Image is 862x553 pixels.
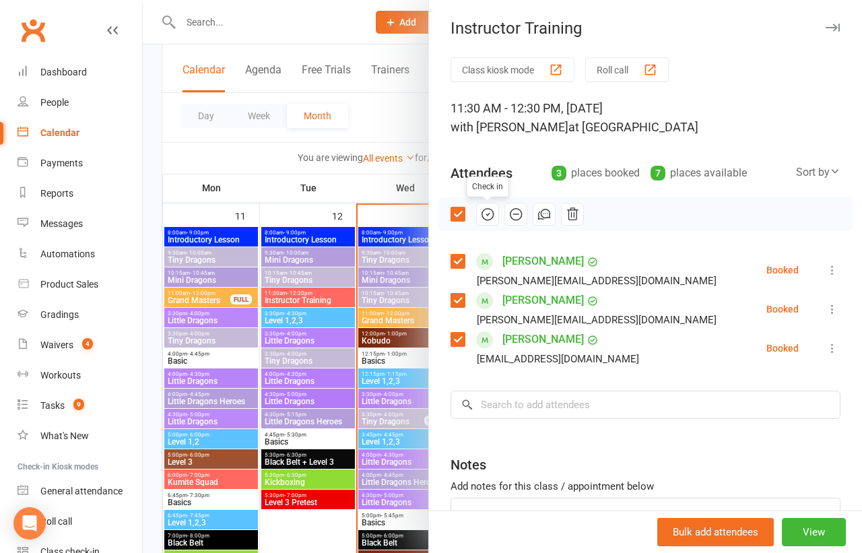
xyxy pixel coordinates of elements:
[651,164,747,183] div: places available
[18,476,142,507] a: General attendance kiosk mode
[477,272,717,290] div: [PERSON_NAME][EMAIL_ADDRESS][DOMAIN_NAME]
[18,507,142,537] a: Roll call
[502,290,584,311] a: [PERSON_NAME]
[766,265,799,275] div: Booked
[18,360,142,391] a: Workouts
[18,269,142,300] a: Product Sales
[40,127,79,138] div: Calendar
[651,166,665,181] div: 7
[40,370,81,381] div: Workouts
[18,209,142,239] a: Messages
[451,99,840,137] div: 11:30 AM - 12:30 PM, [DATE]
[502,329,584,350] a: [PERSON_NAME]
[40,97,69,108] div: People
[451,455,486,474] div: Notes
[18,118,142,148] a: Calendar
[18,88,142,118] a: People
[40,279,98,290] div: Product Sales
[40,516,72,527] div: Roll call
[766,344,799,353] div: Booked
[40,218,83,229] div: Messages
[18,300,142,330] a: Gradings
[18,391,142,421] a: Tasks 9
[552,164,640,183] div: places booked
[40,339,73,350] div: Waivers
[429,19,862,38] div: Instructor Training
[451,478,840,494] div: Add notes for this class / appointment below
[18,239,142,269] a: Automations
[466,176,509,197] div: Check in
[502,251,584,272] a: [PERSON_NAME]
[40,249,95,259] div: Automations
[40,400,65,411] div: Tasks
[568,120,698,134] span: at [GEOGRAPHIC_DATA]
[451,57,574,82] button: Class kiosk mode
[477,350,639,368] div: [EMAIL_ADDRESS][DOMAIN_NAME]
[782,518,846,546] button: View
[18,421,142,451] a: What's New
[16,13,50,47] a: Clubworx
[40,188,73,199] div: Reports
[73,399,84,410] span: 9
[796,164,840,181] div: Sort by
[18,330,142,360] a: Waivers 4
[18,57,142,88] a: Dashboard
[766,304,799,314] div: Booked
[40,486,123,496] div: General attendance
[657,518,774,546] button: Bulk add attendees
[40,67,87,77] div: Dashboard
[552,166,566,181] div: 3
[451,120,568,134] span: with [PERSON_NAME]
[477,311,717,329] div: [PERSON_NAME][EMAIL_ADDRESS][DOMAIN_NAME]
[451,164,512,183] div: Attendees
[18,178,142,209] a: Reports
[451,391,840,419] input: Search to add attendees
[585,57,669,82] button: Roll call
[82,338,93,350] span: 4
[13,507,46,540] div: Open Intercom Messenger
[40,430,89,441] div: What's New
[40,309,79,320] div: Gradings
[40,158,83,168] div: Payments
[18,148,142,178] a: Payments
